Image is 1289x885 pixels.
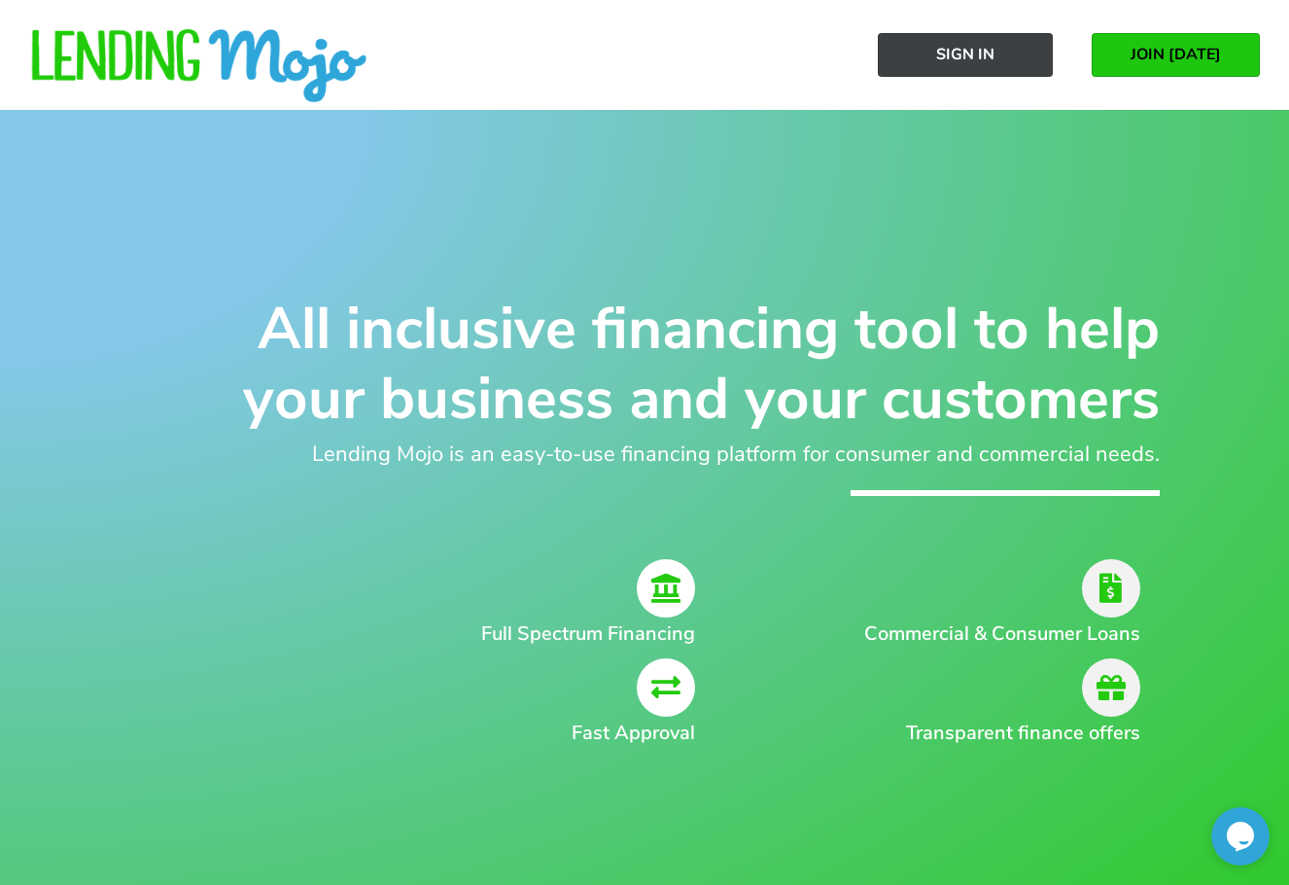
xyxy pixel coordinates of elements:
[29,29,369,105] img: lm-horizontal-logo
[129,294,1160,434] h1: All inclusive financing tool to help your business and your customers
[936,46,994,63] span: Sign In
[217,619,695,649] h2: Full Spectrum Financing
[1092,33,1260,77] a: JOIN [DATE]
[1131,46,1221,63] span: JOIN [DATE]
[217,719,695,748] h2: Fast Approval
[129,439,1160,471] h2: Lending Mojo is an easy-to-use financing platform for consumer and commercial needs.
[831,619,1140,649] h2: Commercial & Consumer Loans
[831,719,1140,748] h2: Transparent finance offers
[878,33,1053,77] a: Sign In
[1211,807,1270,866] iframe: chat widget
